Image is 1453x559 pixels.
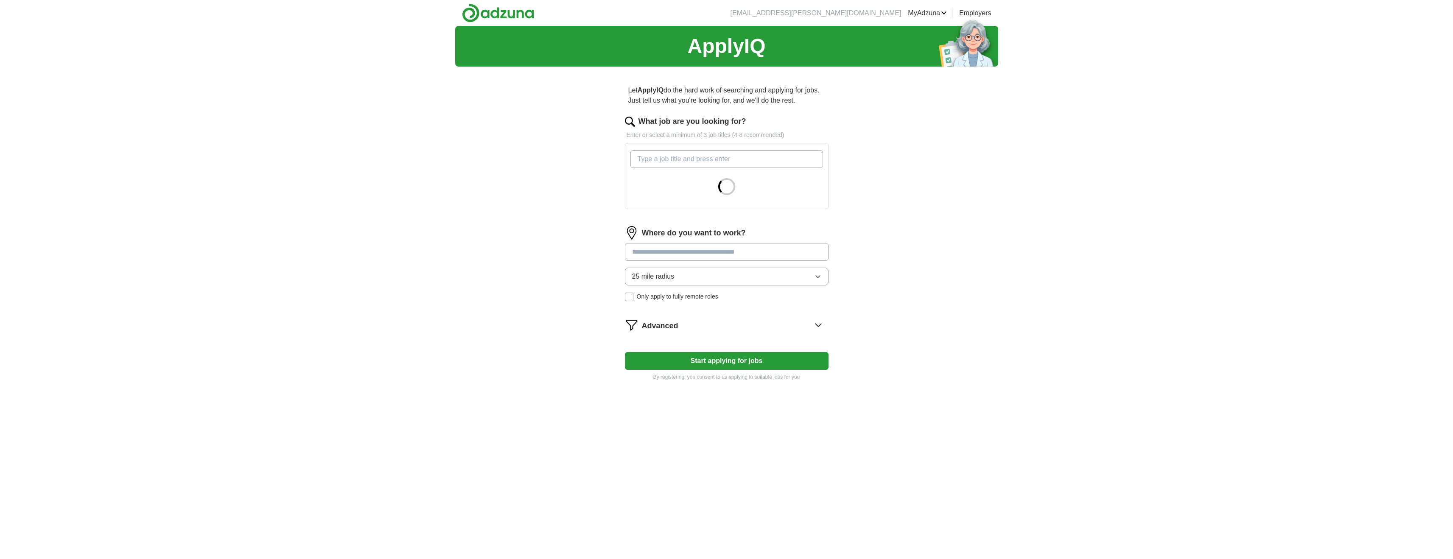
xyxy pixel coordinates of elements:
[638,87,664,94] strong: ApplyIQ
[625,293,633,301] input: Only apply to fully remote roles
[687,31,765,61] h1: ApplyIQ
[625,268,829,285] button: 25 mile radius
[625,131,829,140] p: Enter or select a minimum of 3 job titles (4-8 recommended)
[642,227,746,239] label: Where do you want to work?
[625,226,638,240] img: location.png
[908,8,947,18] a: MyAdzuna
[959,8,991,18] a: Employers
[625,117,635,127] img: search.png
[625,82,829,109] p: Let do the hard work of searching and applying for jobs. Just tell us what you're looking for, an...
[638,116,746,127] label: What job are you looking for?
[462,3,534,22] img: Adzuna logo
[630,150,823,168] input: Type a job title and press enter
[625,318,638,332] img: filter
[625,352,829,370] button: Start applying for jobs
[731,8,901,18] li: [EMAIL_ADDRESS][PERSON_NAME][DOMAIN_NAME]
[642,320,678,332] span: Advanced
[632,271,675,282] span: 25 mile radius
[625,373,829,381] p: By registering, you consent to us applying to suitable jobs for you
[637,292,718,301] span: Only apply to fully remote roles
